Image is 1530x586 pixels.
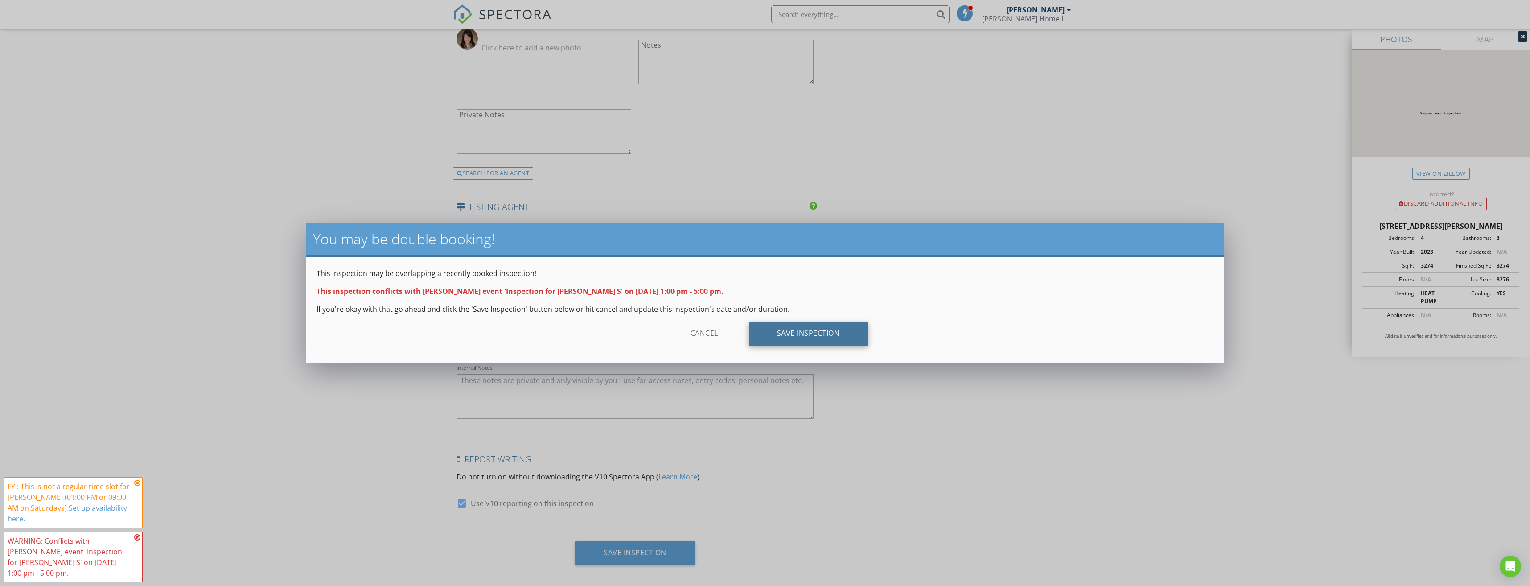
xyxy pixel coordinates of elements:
[749,322,868,346] div: Save Inspection
[1500,556,1521,577] div: Open Intercom Messenger
[317,268,1213,279] p: This inspection may be overlapping a recently booked inspection!
[662,322,747,346] div: Cancel
[313,230,1217,248] h2: You may be double booking!
[317,286,724,296] strong: This inspection conflicts with [PERSON_NAME] event 'Inspection for [PERSON_NAME] S' on [DATE] 1:0...
[8,481,132,524] div: FYI: This is not a regular time slot for [PERSON_NAME] (01:00 PM or 09:00 AM on Saturdays).
[317,304,1213,314] p: If you're okay with that go ahead and click the 'Save Inspection' button below or hit cancel and ...
[8,536,132,578] div: WARNING: Conflicts with [PERSON_NAME] event 'Inspection for [PERSON_NAME] S' on [DATE] 1:00 pm - ...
